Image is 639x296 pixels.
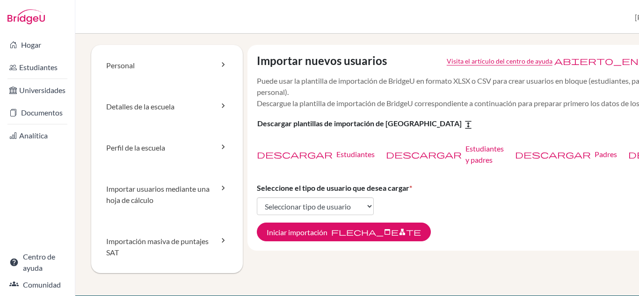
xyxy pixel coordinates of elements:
[2,253,73,272] a: Centro de ayuda
[386,149,462,159] font: descargar
[91,45,243,86] a: Personal
[257,119,462,128] font: Descargar plantillas de importación de [GEOGRAPHIC_DATA]
[257,183,409,192] font: Seleccione el tipo de usuario que desea cargar
[257,54,387,67] font: Importar nuevos usuarios
[2,275,73,294] a: Comunidad
[19,86,65,94] font: Universidades
[91,221,243,273] a: Importación masiva de puntajes SAT
[106,237,209,257] font: Importación masiva de puntajes SAT
[106,61,135,70] font: Personal
[91,86,243,127] a: Detalles de la escuela
[336,150,375,159] font: Estudiantes
[2,126,73,145] a: Analítica
[515,149,591,159] font: descargar
[386,143,504,166] a: descargarEstudiantes y padres
[2,36,73,54] a: Hogar
[2,81,73,100] a: Universidades
[257,116,548,130] button: Descargar plantillas de importación de [GEOGRAPHIC_DATA]expandir_menos
[595,150,617,159] font: Padres
[2,58,73,77] a: Estudiantes
[91,127,243,168] a: Perfil de la escuela
[23,252,55,272] font: Centro de ayuda
[447,57,552,65] font: Visita el artículo del centro de ayuda
[7,9,45,24] img: Puente-U
[21,40,41,49] font: Hogar
[19,131,48,140] font: Analítica
[2,103,73,122] a: Documentos
[23,280,61,289] font: Comunidad
[91,168,243,221] a: Importar usuarios mediante una hoja de cálculo
[106,184,210,204] font: Importar usuarios mediante una hoja de cálculo
[464,120,548,130] font: expandir_menos
[515,149,617,160] a: descargarPadres
[19,63,58,72] font: Estudiantes
[257,149,333,159] font: descargar
[106,143,165,152] font: Perfil de la escuela
[106,102,174,111] font: Detalles de la escuela
[21,108,63,117] font: Documentos
[257,149,375,160] a: descargarEstudiantes
[465,144,504,164] font: Estudiantes y padres
[447,56,552,66] a: Haga clic para abrir el artículo Seguimiento del registro de estudiantes en una nueva pestaña
[267,228,327,237] font: Iniciar importación
[331,227,421,237] font: flecha_adelante
[257,223,431,241] button: Iniciar importación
